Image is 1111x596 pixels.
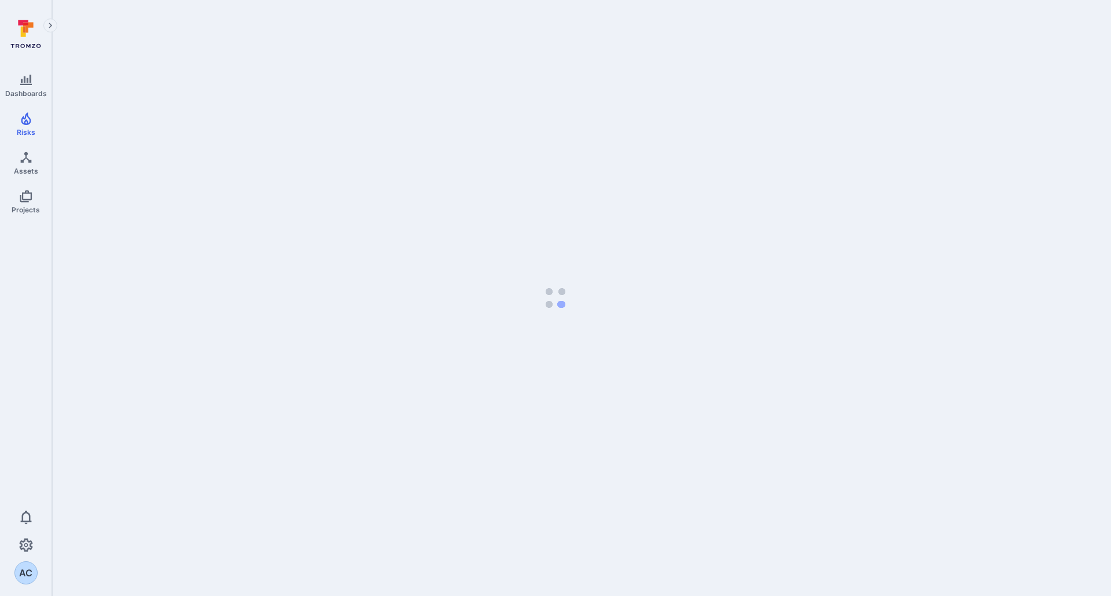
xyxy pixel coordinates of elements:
span: Assets [14,167,38,175]
button: AC [14,561,38,584]
div: Arnaud Clerc [14,561,38,584]
span: Risks [17,128,35,137]
span: Projects [12,205,40,214]
span: Dashboards [5,89,47,98]
button: Expand navigation menu [43,19,57,32]
i: Expand navigation menu [46,21,54,31]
